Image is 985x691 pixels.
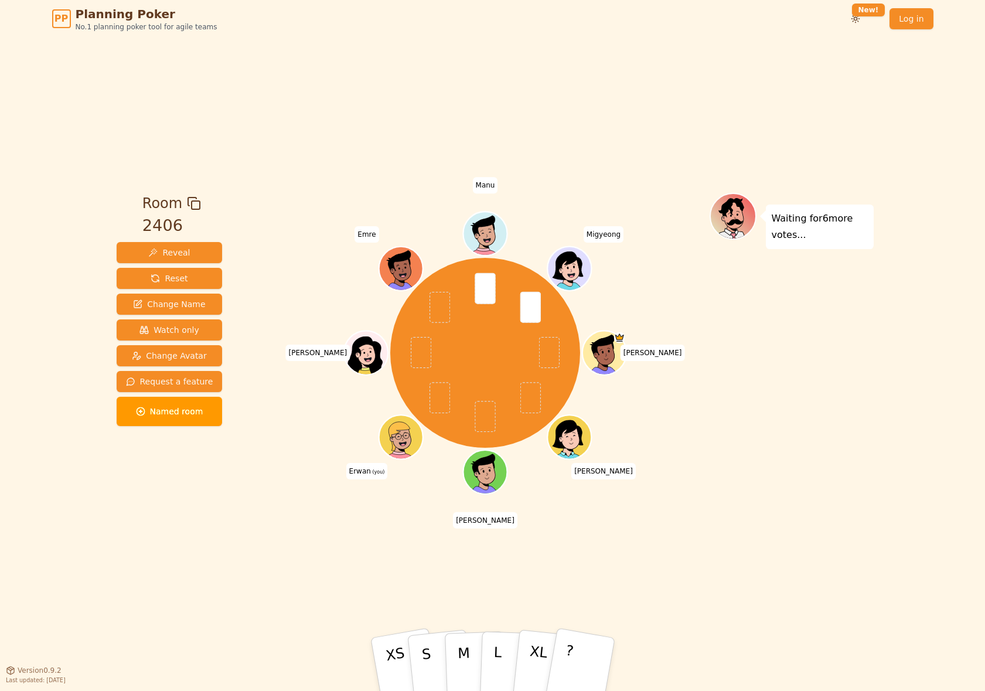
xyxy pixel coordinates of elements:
div: 2406 [142,214,201,238]
span: Change Avatar [132,350,207,362]
span: Click to change your name [621,345,685,361]
span: Click to change your name [286,345,350,361]
span: Reset [151,273,188,284]
button: Click to change your avatar [380,416,422,458]
button: Version0.9.2 [6,666,62,675]
span: Click to change your name [473,177,498,193]
span: Click to change your name [584,226,623,243]
button: New! [845,8,866,29]
span: Reveal [148,247,190,258]
button: Change Avatar [117,345,223,366]
span: David is the host [614,332,625,343]
span: Last updated: [DATE] [6,677,66,683]
a: PPPlanning PokerNo.1 planning poker tool for agile teams [52,6,217,32]
button: Named room [117,397,223,426]
button: Reveal [117,242,223,263]
a: Log in [889,8,933,29]
span: Planning Poker [76,6,217,22]
span: Watch only [139,324,199,336]
span: Named room [136,406,203,417]
span: Click to change your name [346,463,388,479]
span: Change Name [133,298,205,310]
span: Click to change your name [453,512,517,528]
span: Request a feature [126,376,213,387]
button: Watch only [117,319,223,341]
span: No.1 planning poker tool for agile teams [76,22,217,32]
span: PP [54,12,68,26]
button: Reset [117,268,223,289]
button: Request a feature [117,371,223,392]
span: Version 0.9.2 [18,666,62,675]
span: Click to change your name [571,463,636,479]
span: (you) [371,469,385,475]
span: Room [142,193,182,214]
button: Change Name [117,294,223,315]
p: Waiting for 6 more votes... [772,210,868,243]
span: Click to change your name [355,226,379,243]
div: New! [852,4,885,16]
